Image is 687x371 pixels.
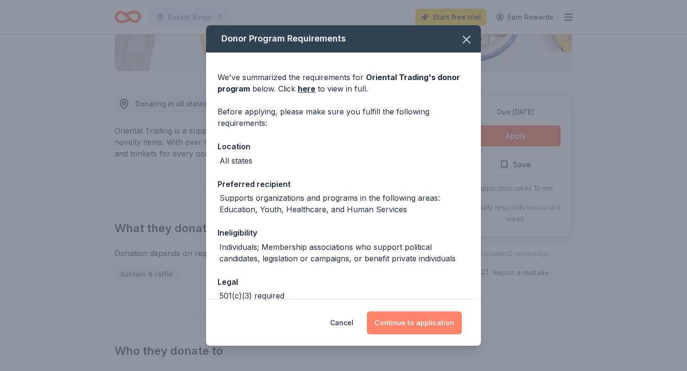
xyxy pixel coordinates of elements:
div: We've summarized the requirements for below. Click to view in full. [218,72,469,94]
div: All states [219,155,252,166]
div: Legal [218,276,469,288]
div: Donor Program Requirements [206,25,481,52]
button: Continue to application [367,311,462,334]
div: Supports organizations and programs in the following areas: Education, Youth, Healthcare, and Hum... [219,192,469,215]
div: 501(c)(3) required [219,290,284,301]
div: Location [218,140,469,153]
button: Cancel [330,311,354,334]
a: here [298,83,315,94]
div: Preferred recipient [218,178,469,190]
div: Before applying, please make sure you fulfill the following requirements: [218,106,469,129]
div: Ineligibility [218,227,469,239]
div: Individuals; Membership associations who support political candidates, legislation or campaigns, ... [219,241,469,264]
